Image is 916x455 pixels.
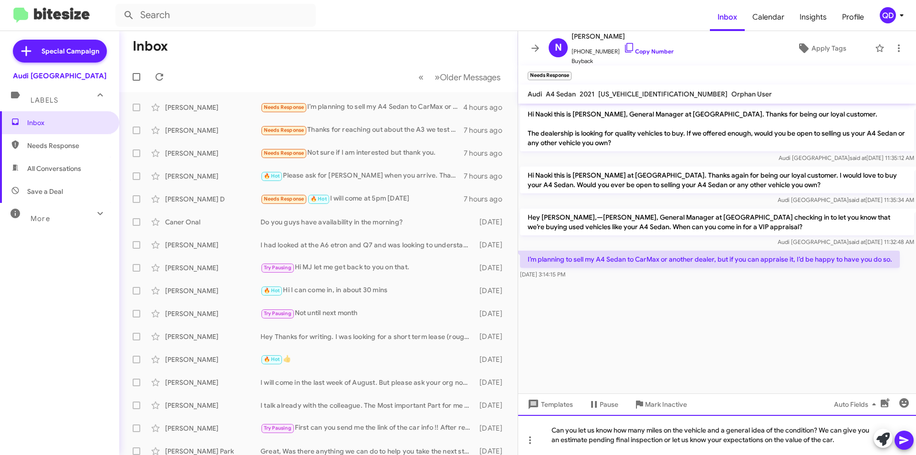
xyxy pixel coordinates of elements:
[526,396,573,413] span: Templates
[464,126,510,135] div: 7 hours ago
[264,173,280,179] span: 🔥 Hot
[13,71,106,81] div: Audi [GEOGRAPHIC_DATA]
[520,251,900,268] p: I’m planning to sell my A4 Sedan to CarMax or another dealer, but if you can appraise it, I’d be ...
[260,354,475,365] div: 👍
[772,40,870,57] button: Apply Tags
[413,67,506,87] nav: Page navigation example
[475,217,510,227] div: [DATE]
[115,4,316,27] input: Search
[626,396,695,413] button: Mark Inactive
[260,240,475,250] div: I had looked at the A6 etron and Q7 and was looking to understand out the door prices and leasing...
[520,106,914,151] p: Hi Naoki this is [PERSON_NAME], General Manager at [GEOGRAPHIC_DATA]. Thanks for being our loyal ...
[264,356,280,362] span: 🔥 Hot
[475,240,510,250] div: [DATE]
[165,401,260,410] div: [PERSON_NAME]
[792,3,834,31] span: Insights
[165,378,260,387] div: [PERSON_NAME]
[834,396,880,413] span: Auto Fields
[475,286,510,296] div: [DATE]
[311,196,327,202] span: 🔥 Hot
[165,217,260,227] div: Caner Onal
[165,240,260,250] div: [PERSON_NAME]
[264,196,304,202] span: Needs Response
[165,332,260,341] div: [PERSON_NAME]
[475,332,510,341] div: [DATE]
[475,309,510,318] div: [DATE]
[264,310,291,317] span: Try Pausing
[27,164,81,173] span: All Conversations
[165,103,260,112] div: [PERSON_NAME]
[260,423,475,434] div: First can you send me the link of the car info !! After reviewing it i will let you know !!
[260,378,475,387] div: I will come in the last week of August. But please ask your org not to keep calling and sending m...
[600,396,618,413] span: Pause
[520,271,565,278] span: [DATE] 3:14:15 PM
[520,209,914,235] p: Hey [PERSON_NAME],—[PERSON_NAME], General Manager at [GEOGRAPHIC_DATA] checking in to let you kno...
[779,154,914,161] span: Audi [GEOGRAPHIC_DATA] [DATE] 11:35:12 AM
[464,194,510,204] div: 7 hours ago
[624,48,674,55] a: Copy Number
[264,150,304,156] span: Needs Response
[475,378,510,387] div: [DATE]
[778,238,914,245] span: Audi [GEOGRAPHIC_DATA] [DATE] 11:32:48 AM
[518,396,581,413] button: Templates
[133,39,168,54] h1: Inbox
[165,309,260,318] div: [PERSON_NAME]
[572,42,674,56] span: [PHONE_NUMBER]
[264,265,291,271] span: Try Pausing
[418,71,424,83] span: «
[834,3,872,31] a: Profile
[27,118,108,127] span: Inbox
[520,167,914,193] p: Hi Naoki this is [PERSON_NAME] at [GEOGRAPHIC_DATA]. Thanks again for being our loyal customer. I...
[572,56,674,66] span: Buyback
[165,263,260,273] div: [PERSON_NAME]
[826,396,887,413] button: Auto Fields
[27,141,108,150] span: Needs Response
[260,285,475,296] div: Hi I can come in, in about 30 mins
[880,7,896,23] div: QD
[165,126,260,135] div: [PERSON_NAME]
[435,71,440,83] span: »
[475,401,510,410] div: [DATE]
[464,148,510,158] div: 7 hours ago
[264,127,304,133] span: Needs Response
[710,3,745,31] span: Inbox
[165,355,260,364] div: [PERSON_NAME]
[165,171,260,181] div: [PERSON_NAME]
[598,90,728,98] span: [US_VEHICLE_IDENTIFICATION_NUMBER]
[260,170,464,181] div: Please ask for [PERSON_NAME] when you arrive. Thank you
[872,7,906,23] button: QD
[464,171,510,181] div: 7 hours ago
[13,40,107,63] a: Special Campaign
[849,196,865,203] span: said at
[812,40,846,57] span: Apply Tags
[27,187,63,196] span: Save a Deal
[745,3,792,31] a: Calendar
[260,148,464,159] div: Not sure if I am interested but thank you.
[475,263,510,273] div: [DATE]
[165,148,260,158] div: [PERSON_NAME]
[528,90,542,98] span: Audi
[572,31,674,42] span: [PERSON_NAME]
[440,72,500,83] span: Older Messages
[260,125,464,136] div: Thanks for reaching out about the A3 we test drove [DATE]. We are looking at more cars this after...
[580,90,594,98] span: 2021
[31,96,58,105] span: Labels
[518,415,916,455] div: Can you let us know how many miles on the vehicle and a general idea of the condition? We can giv...
[413,67,429,87] button: Previous
[260,193,464,204] div: I will come at 5pm [DATE]
[260,401,475,410] div: I talk already with the colleague. The Most important Part for me would be, that I get the ev reb...
[463,103,510,112] div: 4 hours ago
[31,214,50,223] span: More
[264,287,280,294] span: 🔥 Hot
[778,196,914,203] span: Audi [GEOGRAPHIC_DATA] [DATE] 11:35:34 AM
[264,425,291,431] span: Try Pausing
[260,217,475,227] div: Do you guys have availability in the morning?
[165,286,260,296] div: [PERSON_NAME]
[165,194,260,204] div: [PERSON_NAME] D
[731,90,772,98] span: Orphan User
[260,332,475,341] div: Hey Thanks for writing. I was looking for a short term lease (roughly 12-13 months), so it didn't...
[260,262,475,273] div: Hi MJ let me get back to you on that.
[849,238,865,245] span: said at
